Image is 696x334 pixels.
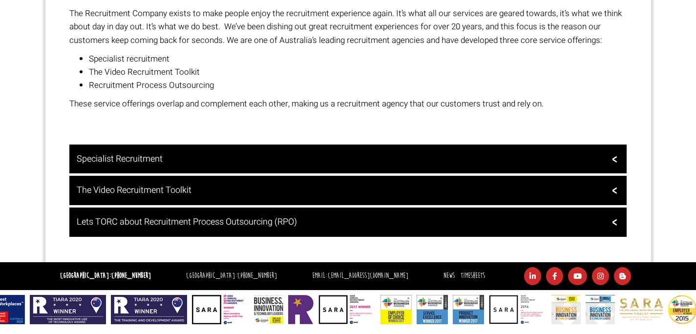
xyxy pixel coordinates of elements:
[328,271,408,280] a: [EMAIL_ADDRESS][DOMAIN_NAME]
[89,79,627,92] li: Recruitment Process Outsourcing
[77,186,617,195] h3: The Video Recruitment Toolkit
[237,271,277,280] a: [PHONE_NUMBER]
[69,7,627,47] p: The Recruitment Company exists to make people enjoy the recruitment experience again. It’s what a...
[69,145,627,174] a: Specialist Recruitment
[69,176,627,205] a: The Video Recruitment Toolkit
[89,65,627,79] li: The Video Recruitment Toolkit
[69,122,627,139] h1: Recruitment Company in [GEOGRAPHIC_DATA]
[443,271,455,280] a: News
[69,97,627,110] p: These service offerings overlap and complement each other, making us a recruitment agency that ou...
[461,271,485,280] a: Timesheets
[310,269,411,283] li: Email:
[69,208,627,237] a: Lets TORC about Recruitment Process Outsourcing (RPO)
[60,271,151,280] strong: [GEOGRAPHIC_DATA]:
[77,154,617,164] h3: Specialist Recruitment
[111,271,151,280] a: [PHONE_NUMBER]
[89,52,627,65] li: Specialist recruitment
[77,217,617,227] h3: Lets TORC about Recruitment Process Outsourcing (RPO)
[184,269,279,283] li: [GEOGRAPHIC_DATA]:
